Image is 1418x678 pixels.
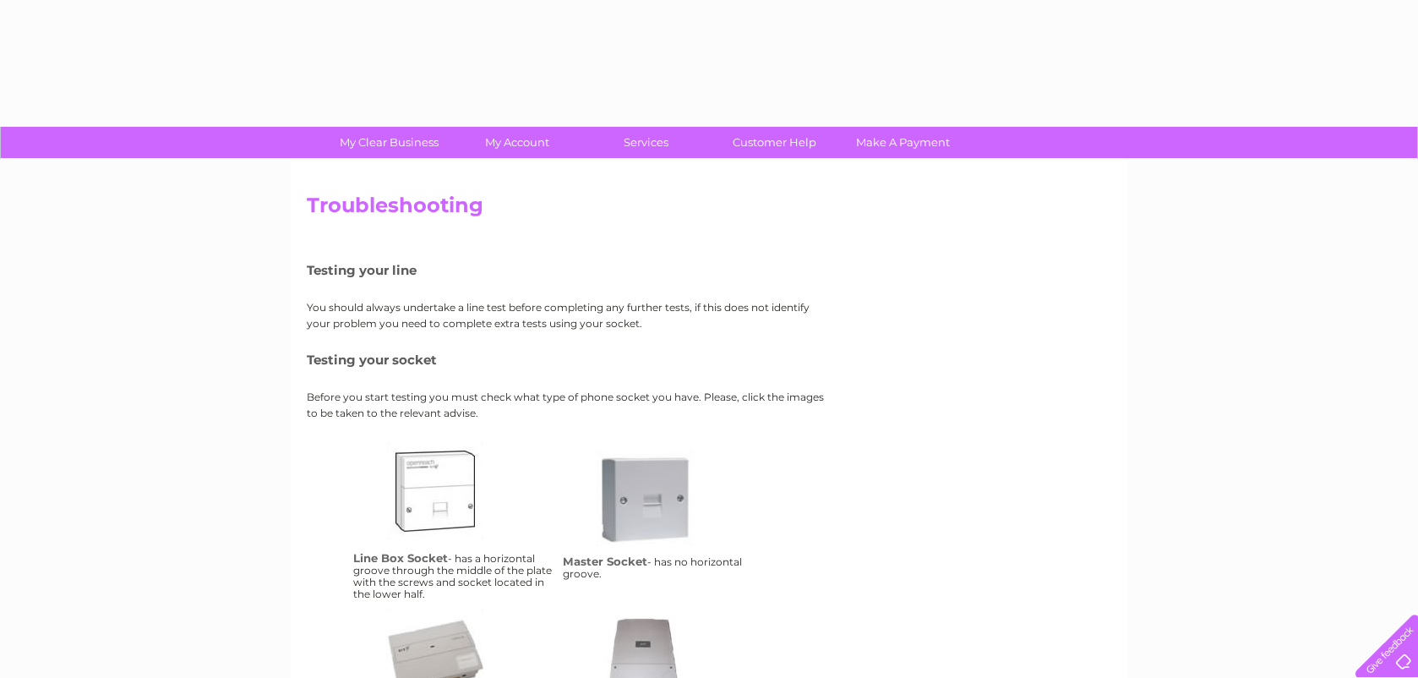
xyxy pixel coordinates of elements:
p: Before you start testing you must check what type of phone socket you have. Please, click the ima... [307,389,831,421]
a: My Clear Business [319,127,459,158]
td: - has a horizontal groove through the middle of the plate with the screws and socket located in t... [349,438,559,604]
a: lbs [386,442,521,577]
a: Make A Payment [833,127,973,158]
a: ms [596,450,731,585]
td: - has no horizontal groove. [559,438,768,604]
h4: Master Socket [563,555,647,568]
a: Services [576,127,716,158]
p: You should always undertake a line test before completing any further tests, if this does not ide... [307,299,831,331]
h5: Testing your line [307,263,831,277]
h4: Line Box Socket [353,551,448,565]
a: My Account [448,127,587,158]
h5: Testing your socket [307,353,831,367]
a: Customer Help [705,127,844,158]
h2: Troubleshooting [307,194,1111,226]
